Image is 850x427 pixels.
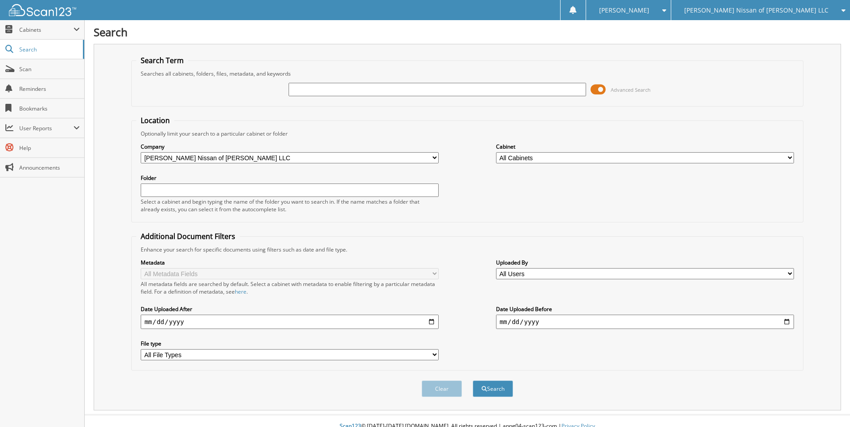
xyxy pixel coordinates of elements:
[141,259,439,266] label: Metadata
[141,340,439,347] label: File type
[496,315,794,329] input: end
[141,174,439,182] label: Folder
[136,130,798,137] div: Optionally limit your search to a particular cabinet or folder
[141,305,439,313] label: Date Uploaded After
[141,143,439,150] label: Company
[19,46,78,53] span: Search
[422,380,462,397] button: Clear
[473,380,513,397] button: Search
[136,56,188,65] legend: Search Term
[19,26,73,34] span: Cabinets
[136,246,798,253] div: Enhance your search for specific documents using filters such as date and file type.
[136,70,798,77] div: Searches all cabinets, folders, files, metadata, and keywords
[611,86,651,93] span: Advanced Search
[136,115,174,125] legend: Location
[19,124,73,132] span: User Reports
[19,85,80,93] span: Reminders
[19,164,80,171] span: Announcements
[235,288,246,295] a: here
[141,198,439,213] div: Select a cabinet and begin typing the name of the folder you want to search in. If the name match...
[684,8,828,13] span: [PERSON_NAME] Nissan of [PERSON_NAME] LLC
[136,231,240,241] legend: Additional Document Filters
[94,25,841,39] h1: Search
[496,305,794,313] label: Date Uploaded Before
[496,143,794,150] label: Cabinet
[141,280,439,295] div: All metadata fields are searched by default. Select a cabinet with metadata to enable filtering b...
[9,4,76,16] img: scan123-logo-white.svg
[599,8,649,13] span: [PERSON_NAME]
[496,259,794,266] label: Uploaded By
[19,105,80,112] span: Bookmarks
[19,144,80,152] span: Help
[141,315,439,329] input: start
[19,65,80,73] span: Scan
